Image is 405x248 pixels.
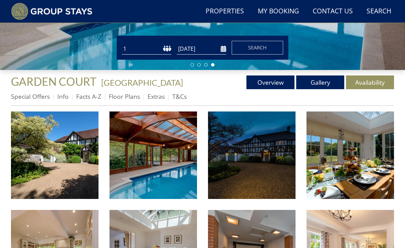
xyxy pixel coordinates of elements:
a: Availability [346,75,394,89]
a: Overview [246,75,294,89]
a: [GEOGRAPHIC_DATA] [101,78,183,87]
img: Garden Court - Group accommodation in a peaceful setting just half an hour from London [208,111,296,199]
span: GARDEN COURT [11,75,96,88]
a: Info [57,92,69,101]
a: Properties [203,4,247,19]
a: Special Offers [11,92,50,101]
a: GARDEN COURT [11,75,99,88]
button: Search [232,41,283,55]
img: Garden Court - Large Group Holidays Near London [11,111,99,199]
a: Facts A-Z [76,92,101,101]
img: Garden Court - A holiday house for 14, with a private indoor pool and 2 acres of grounds [109,111,197,199]
input: Arrival Date [177,43,226,55]
a: Floor Plans [109,92,140,101]
a: Extras [148,92,165,101]
a: Contact Us [310,4,356,19]
span: - [99,78,183,87]
span: Search [248,44,267,51]
a: Search [364,4,394,19]
a: T&Cs [172,92,187,101]
a: My Booking [255,4,302,19]
a: Gallery [296,75,344,89]
img: Garden Court - The dining area is flooded with light on sunny days [306,111,394,199]
img: Group Stays [11,3,92,20]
